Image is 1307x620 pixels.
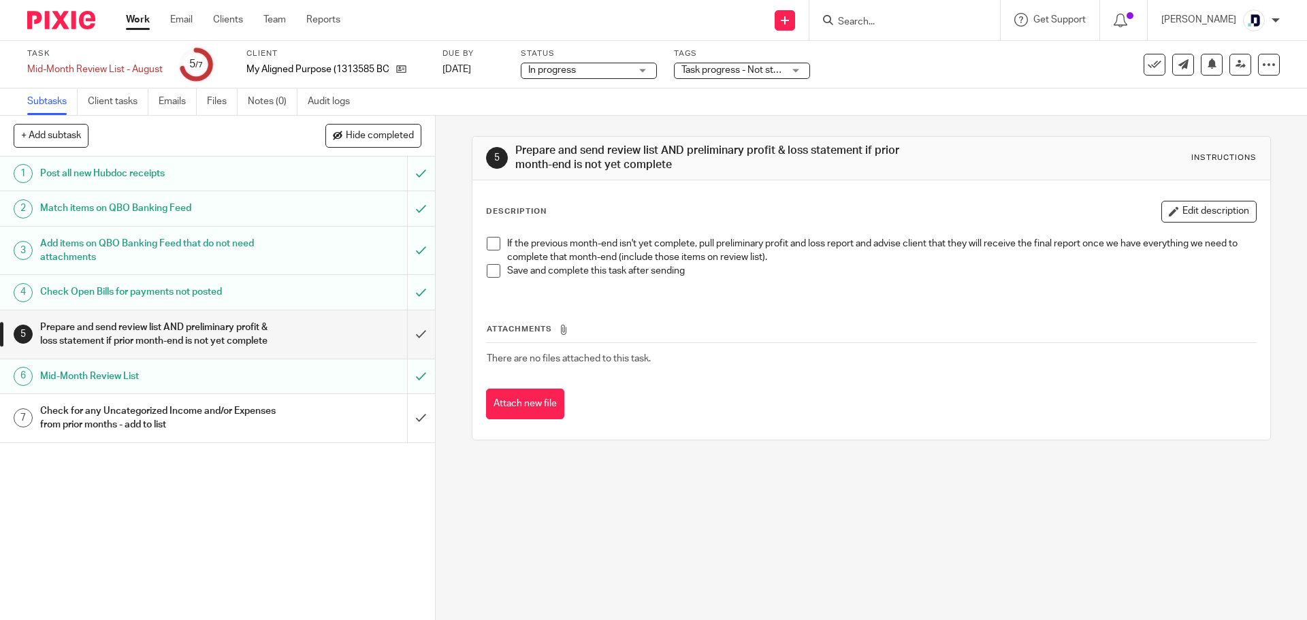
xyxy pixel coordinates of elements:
[27,48,163,59] label: Task
[486,206,547,217] p: Description
[14,408,33,427] div: 7
[40,366,276,387] h1: Mid-Month Review List
[14,124,88,147] button: + Add subtask
[159,88,197,115] a: Emails
[207,88,238,115] a: Files
[1191,152,1257,163] div: Instructions
[189,56,203,72] div: 5
[521,48,657,59] label: Status
[170,13,193,27] a: Email
[515,144,901,173] h1: Prepare and send review list AND preliminary profit & loss statement if prior month-end is not ye...
[40,282,276,302] h1: Check Open Bills for payments not posted
[27,88,78,115] a: Subtasks
[1243,10,1265,31] img: deximal_460x460_FB_Twitter.png
[1161,13,1236,27] p: [PERSON_NAME]
[40,163,276,184] h1: Post all new Hubdoc receipts
[507,237,1255,265] p: If the previous month-end isn't yet complete, pull preliminary profit and loss report and advise ...
[442,48,504,59] label: Due by
[14,283,33,302] div: 4
[263,13,286,27] a: Team
[14,325,33,344] div: 5
[507,264,1255,278] p: Save and complete this task after sending
[88,88,148,115] a: Client tasks
[14,241,33,260] div: 3
[213,13,243,27] a: Clients
[40,198,276,218] h1: Match items on QBO Banking Feed
[14,164,33,183] div: 1
[346,131,414,142] span: Hide completed
[40,233,276,268] h1: Add items on QBO Banking Feed that do not need attachments
[246,48,425,59] label: Client
[27,11,95,29] img: Pixie
[1033,15,1086,25] span: Get Support
[442,65,471,74] span: [DATE]
[837,16,959,29] input: Search
[246,63,389,76] p: My Aligned Purpose (1313585 BC Ltd)
[248,88,297,115] a: Notes (0)
[486,389,564,419] button: Attach new file
[40,317,276,352] h1: Prepare and send review list AND preliminary profit & loss statement if prior month-end is not ye...
[126,13,150,27] a: Work
[487,325,552,333] span: Attachments
[27,63,163,76] div: Mid-Month Review List - August
[40,401,276,436] h1: Check for any Uncategorized Income and/or Expenses from prior months - add to list
[528,65,576,75] span: In progress
[681,65,811,75] span: Task progress - Not started + 2
[486,147,508,169] div: 5
[14,367,33,386] div: 6
[674,48,810,59] label: Tags
[306,13,340,27] a: Reports
[325,124,421,147] button: Hide completed
[195,61,203,69] small: /7
[14,199,33,218] div: 2
[1161,201,1257,223] button: Edit description
[308,88,360,115] a: Audit logs
[487,354,651,363] span: There are no files attached to this task.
